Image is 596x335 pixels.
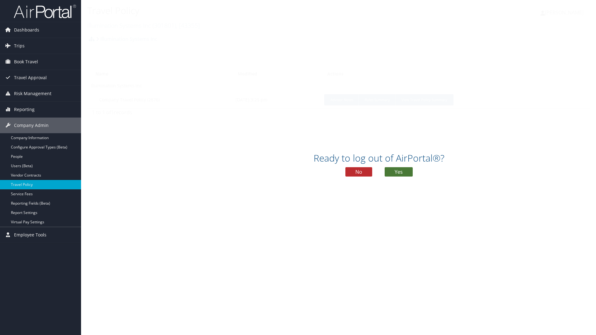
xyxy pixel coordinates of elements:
[14,54,38,70] span: Book Travel
[14,227,46,243] span: Employee Tools
[14,38,25,54] span: Trips
[14,70,47,85] span: Travel Approval
[14,118,49,133] span: Company Admin
[14,102,35,117] span: Reporting
[385,167,413,177] button: Yes
[14,86,51,101] span: Risk Management
[345,167,372,177] button: No
[14,4,76,19] img: airportal-logo.png
[14,22,39,38] span: Dashboards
